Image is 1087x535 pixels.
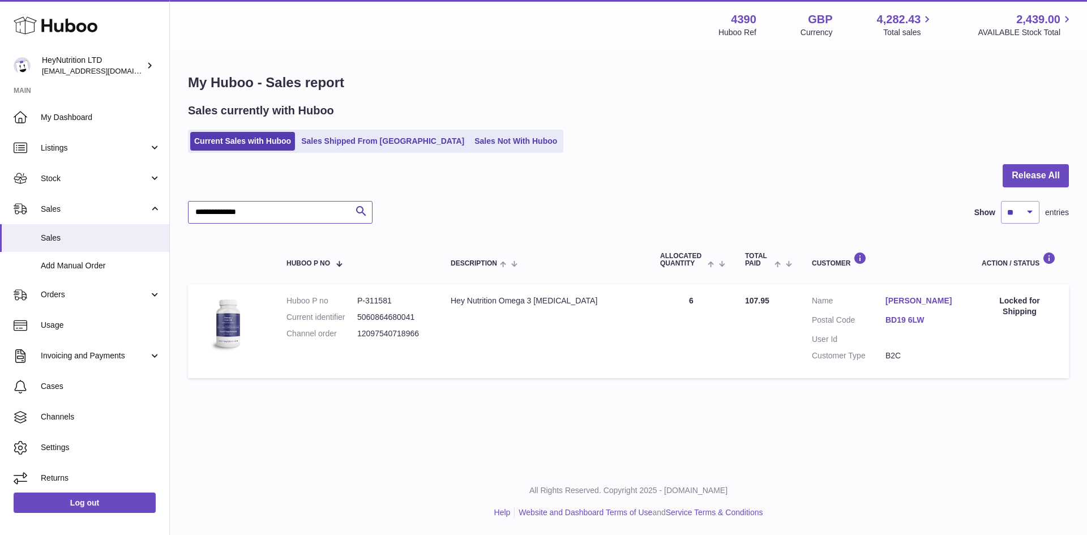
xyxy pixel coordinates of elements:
dd: 12097540718966 [357,328,428,339]
span: Sales [41,204,149,215]
p: All Rights Reserved. Copyright 2025 - [DOMAIN_NAME] [179,485,1078,496]
a: Sales Not With Huboo [470,132,561,151]
div: Hey Nutrition Omega 3 [MEDICAL_DATA] [451,296,637,306]
dt: User Id [812,334,885,345]
dt: Channel order [286,328,357,339]
a: Sales Shipped From [GEOGRAPHIC_DATA] [297,132,468,151]
span: Returns [41,473,161,483]
img: 43901725567192.jpeg [199,296,256,352]
img: info@heynutrition.com [14,57,31,74]
label: Show [974,207,995,218]
span: Channels [41,412,161,422]
dt: Huboo P no [286,296,357,306]
dd: 5060864680041 [357,312,428,323]
dt: Postal Code [812,315,885,328]
li: and [515,507,763,518]
td: 6 [649,284,734,378]
a: Log out [14,493,156,513]
span: Total paid [745,252,772,267]
dd: P-311581 [357,296,428,306]
div: Locked for Shipping [982,296,1058,317]
span: Stock [41,173,149,184]
strong: 4390 [731,12,756,27]
span: AVAILABLE Stock Total [978,27,1073,38]
h2: Sales currently with Huboo [188,103,334,118]
dt: Name [812,296,885,309]
span: Add Manual Order [41,260,161,271]
span: Usage [41,320,161,331]
span: Listings [41,143,149,153]
a: BD19 6LW [885,315,959,326]
div: Action / Status [982,252,1058,267]
span: 107.95 [745,296,769,305]
h1: My Huboo - Sales report [188,74,1069,92]
a: Help [494,508,511,517]
strong: GBP [808,12,832,27]
span: Description [451,260,497,267]
dt: Current identifier [286,312,357,323]
a: 2,439.00 AVAILABLE Stock Total [978,12,1073,38]
button: Release All [1003,164,1069,187]
span: Orders [41,289,149,300]
span: entries [1045,207,1069,218]
div: Customer [812,252,959,267]
span: Settings [41,442,161,453]
span: Total sales [883,27,934,38]
a: 4,282.43 Total sales [877,12,934,38]
span: [EMAIL_ADDRESS][DOMAIN_NAME] [42,66,166,75]
span: Huboo P no [286,260,330,267]
a: Service Terms & Conditions [666,508,763,517]
a: Website and Dashboard Terms of Use [519,508,652,517]
a: Current Sales with Huboo [190,132,295,151]
span: 2,439.00 [1016,12,1060,27]
span: 4,282.43 [877,12,921,27]
span: Invoicing and Payments [41,350,149,361]
span: My Dashboard [41,112,161,123]
span: ALLOCATED Quantity [660,252,705,267]
a: [PERSON_NAME] [885,296,959,306]
dt: Customer Type [812,350,885,361]
div: Currency [801,27,833,38]
dd: B2C [885,350,959,361]
span: Cases [41,381,161,392]
div: Huboo Ref [718,27,756,38]
div: HeyNutrition LTD [42,55,144,76]
span: Sales [41,233,161,243]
